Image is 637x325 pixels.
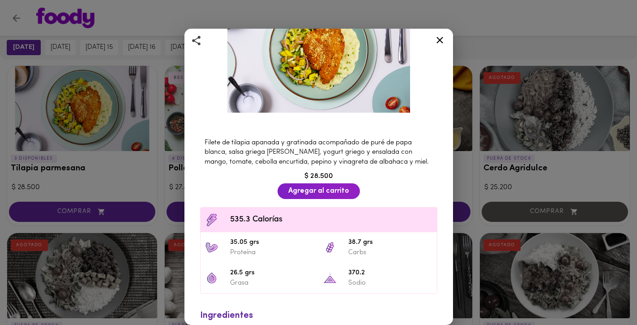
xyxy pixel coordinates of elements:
[230,214,432,226] span: 535.3 Calorías
[323,241,337,254] img: 38.7 grs Carbs
[585,273,628,316] iframe: Messagebird Livechat Widget
[230,268,314,278] span: 26.5 grs
[230,238,314,248] span: 35.05 grs
[230,248,314,257] p: Proteína
[278,183,360,199] button: Agregar al carrito
[348,278,432,288] p: Sodio
[348,268,432,278] span: 370.2
[348,248,432,257] p: Carbs
[348,238,432,248] span: 38.7 grs
[205,241,218,254] img: 35.05 grs Proteína
[200,309,437,322] div: Ingredientes
[205,213,218,227] img: Contenido calórico
[288,187,349,195] span: Agregar al carrito
[196,171,442,182] div: $ 28.500
[205,139,429,165] span: Filete de tilapia apanada y gratinada acompañado de puré de papa blanca, salsa griega [PERSON_NAM...
[230,278,314,288] p: Grasa
[205,271,218,285] img: 26.5 grs Grasa
[323,271,337,285] img: 370.2 Sodio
